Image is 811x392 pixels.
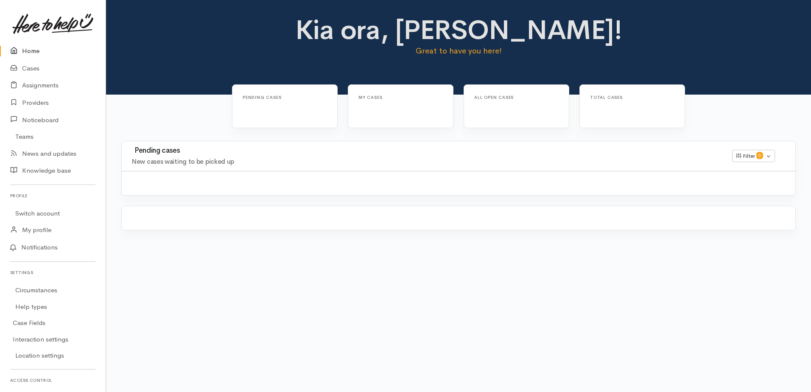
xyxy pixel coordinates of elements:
h6: Access control [10,375,95,386]
h6: Total cases [590,95,664,100]
span: 0 [756,152,763,159]
h6: Settings [10,267,95,278]
p: Great to have you here! [293,45,625,57]
h4: New cases waiting to be picked up [132,158,722,165]
h3: Pending cases [132,147,722,155]
h6: Pending cases [243,95,317,100]
h6: All Open cases [474,95,548,100]
h6: Profile [10,190,95,202]
button: Filter0 [732,150,775,162]
h1: Kia ora, [PERSON_NAME]! [293,15,625,45]
h6: My cases [358,95,433,100]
